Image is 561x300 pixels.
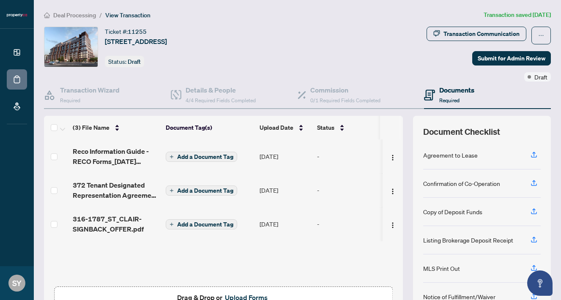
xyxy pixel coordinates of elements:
[472,51,551,65] button: Submit for Admin Review
[317,219,382,229] div: -
[256,116,314,139] th: Upload Date
[105,11,151,19] span: View Transaction
[166,152,237,162] button: Add a Document Tag
[177,188,233,194] span: Add a Document Tag
[423,264,460,273] div: MLS Print Out
[423,150,478,160] div: Agreement to Lease
[105,36,167,46] span: [STREET_ADDRESS]
[423,235,513,245] div: Listing Brokerage Deposit Receipt
[317,152,382,161] div: -
[162,116,256,139] th: Document Tag(s)
[423,126,500,138] span: Document Checklist
[44,12,50,18] span: home
[317,123,334,132] span: Status
[170,222,174,226] span: plus
[53,11,96,19] span: Deal Processing
[105,56,144,67] div: Status:
[386,150,400,163] button: Logo
[386,183,400,197] button: Logo
[314,116,386,139] th: Status
[260,123,293,132] span: Upload Date
[386,217,400,231] button: Logo
[73,123,109,132] span: (3) File Name
[60,97,80,104] span: Required
[177,221,233,227] span: Add a Document Tag
[44,27,98,67] img: IMG-W12409881_1.jpg
[256,139,314,173] td: [DATE]
[166,151,237,162] button: Add a Document Tag
[73,214,159,234] span: 316-1787_ST_CLAIR-SIGNBACK_OFFER.pdf
[443,27,520,41] div: Transaction Communication
[186,97,256,104] span: 4/4 Required Fields Completed
[99,10,102,20] li: /
[177,154,233,160] span: Add a Document Tag
[170,188,174,193] span: plus
[166,185,237,196] button: Add a Document Tag
[423,207,482,216] div: Copy of Deposit Funds
[538,33,544,38] span: ellipsis
[534,72,547,82] span: Draft
[478,52,545,65] span: Submit for Admin Review
[389,154,396,161] img: Logo
[105,27,147,36] div: Ticket #:
[527,270,553,296] button: Open asap
[73,146,159,166] span: Reco Information Guide - RECO Forms_[DATE] 14_03_07.pdf
[439,97,460,104] span: Required
[69,116,162,139] th: (3) File Name
[256,173,314,207] td: [DATE]
[73,180,159,200] span: 372 Tenant Designated Representation Agreement - PropTx-OREA_[DATE] 14_03_45.pdf
[256,207,314,241] td: [DATE]
[128,28,147,35] span: 11255
[317,185,382,195] div: -
[389,222,396,229] img: Logo
[484,10,551,20] article: Transaction saved [DATE]
[439,85,474,95] h4: Documents
[423,179,500,188] div: Confirmation of Co-Operation
[166,185,237,196] button: Add a Document Tag
[186,85,256,95] h4: Details & People
[166,219,237,229] button: Add a Document Tag
[7,13,27,18] img: logo
[310,85,380,95] h4: Commission
[60,85,120,95] h4: Transaction Wizard
[427,27,526,41] button: Transaction Communication
[389,188,396,195] img: Logo
[310,97,380,104] span: 0/1 Required Fields Completed
[170,155,174,159] span: plus
[128,58,141,65] span: Draft
[12,277,22,289] span: SY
